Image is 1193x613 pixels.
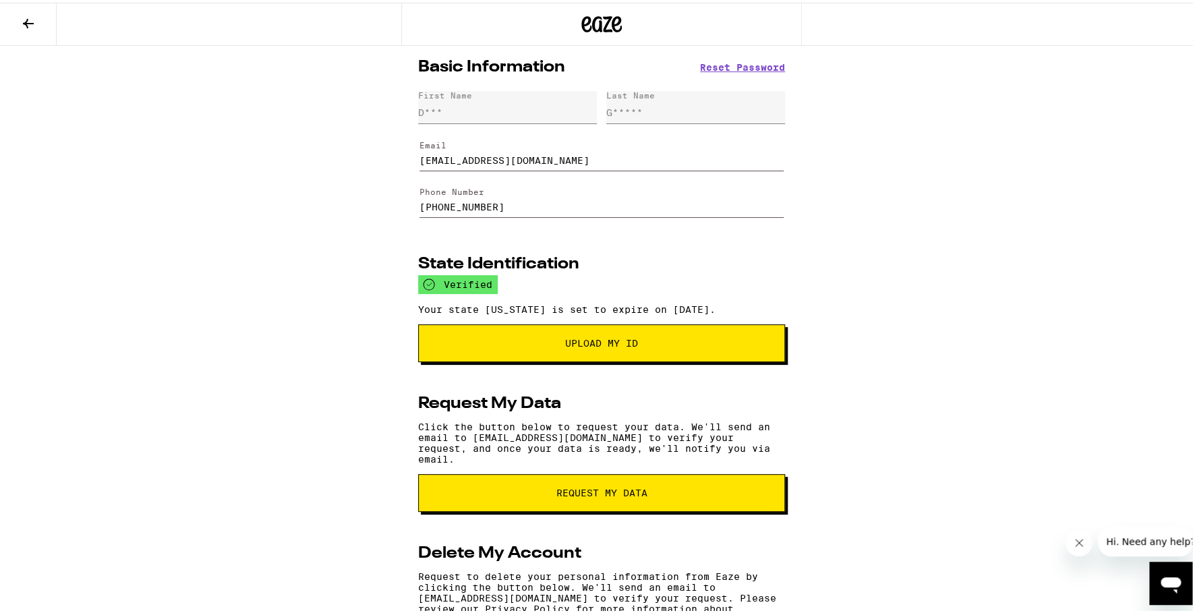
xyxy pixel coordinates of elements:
[418,57,565,73] h2: Basic Information
[418,471,785,509] button: request my data
[8,9,97,20] span: Hi. Need any help?
[419,138,446,147] label: Email
[418,301,785,312] p: Your state [US_STATE] is set to expire on [DATE].
[565,336,638,345] span: Upload My ID
[556,486,647,495] span: request my data
[418,173,785,221] form: Edit Phone Number
[1066,527,1093,554] iframe: Close message
[1098,524,1192,554] iframe: Message from company
[419,185,484,194] label: Phone Number
[606,88,655,97] div: Last Name
[700,60,785,69] button: Reset Password
[1149,559,1192,602] iframe: Button to launch messaging window
[418,322,785,359] button: Upload My ID
[418,393,561,409] h2: Request My Data
[418,543,581,559] h2: Delete My Account
[418,254,579,270] h2: State Identification
[418,419,785,462] p: Click the button below to request your data. We'll send an email to [EMAIL_ADDRESS][DOMAIN_NAME] ...
[418,88,472,97] div: First Name
[418,126,785,173] form: Edit Email Address
[418,272,498,291] div: verified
